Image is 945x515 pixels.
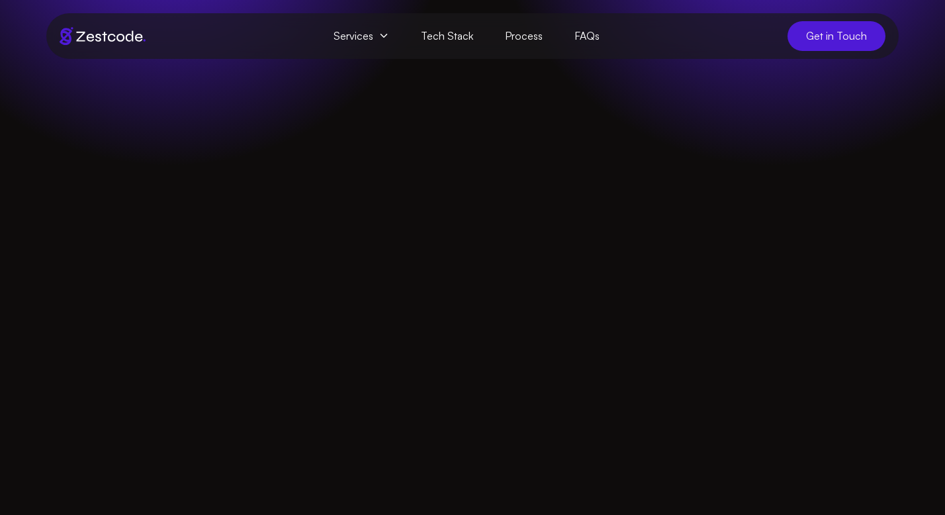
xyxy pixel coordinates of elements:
[787,21,885,51] a: Get in Touch
[489,21,559,51] a: Process
[559,21,615,51] a: FAQs
[60,27,146,45] img: Brand logo of zestcode digital
[405,21,489,51] a: Tech Stack
[318,21,405,51] span: Services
